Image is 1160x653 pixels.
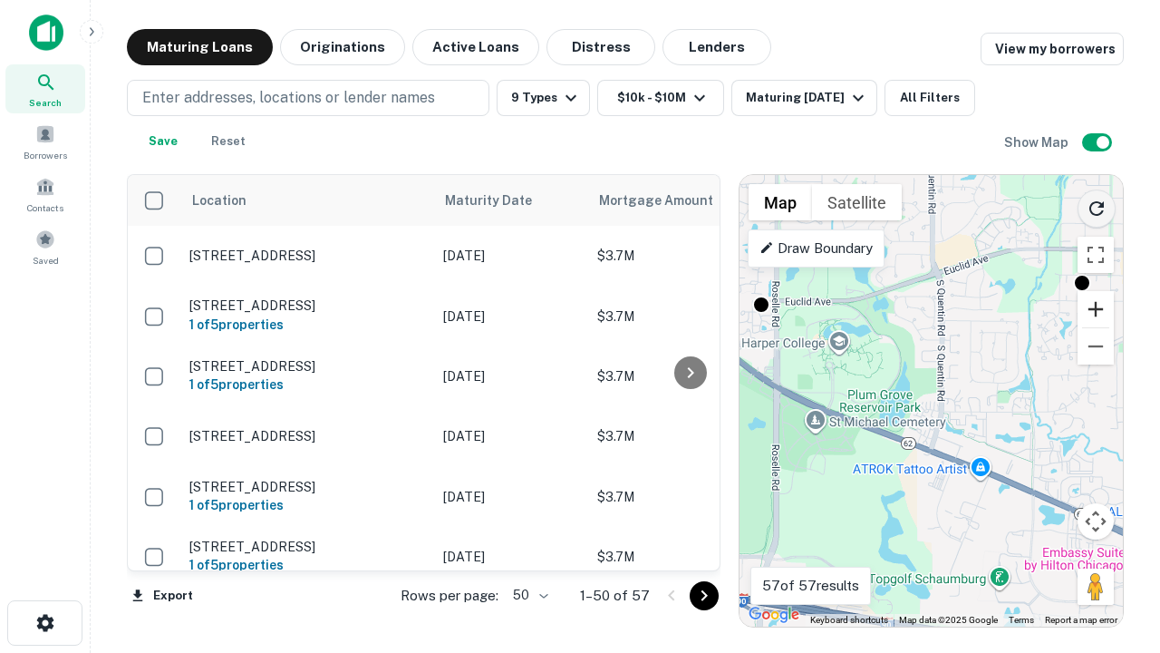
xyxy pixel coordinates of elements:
p: 57 of 57 results [762,575,859,597]
p: $3.7M [597,426,778,446]
p: [DATE] [443,246,579,266]
a: Borrowers [5,117,85,166]
span: Maturity Date [445,190,556,211]
button: All Filters [884,80,975,116]
h6: 1 of 5 properties [189,495,425,515]
h6: 1 of 5 properties [189,375,425,395]
p: $3.7M [597,307,778,326]
p: [STREET_ADDRESS] [189,428,425,444]
div: 50 [506,582,551,609]
button: Show street map [749,184,812,220]
p: [STREET_ADDRESS] [189,479,425,495]
span: Borrowers [24,148,67,162]
p: [DATE] [443,426,579,446]
button: Show satellite imagery [812,184,902,220]
p: [STREET_ADDRESS] [189,358,425,375]
button: Export [127,582,198,609]
span: Saved [33,253,59,268]
span: Mortgage Amount [599,190,737,211]
p: Draw Boundary [759,238,873,259]
p: $3.7M [597,246,778,266]
button: Lenders [662,29,771,65]
p: [STREET_ADDRESS] [189,248,425,264]
button: Zoom in [1078,291,1114,327]
a: Report a map error [1045,615,1117,625]
button: Maturing Loans [127,29,273,65]
th: Location [180,175,434,226]
p: Rows per page: [401,585,498,607]
button: Enter addresses, locations or lender names [127,80,489,116]
p: [STREET_ADDRESS] [189,297,425,314]
div: 0 0 [739,175,1123,627]
a: Open this area in Google Maps (opens a new window) [744,603,804,627]
a: View my borrowers [981,33,1124,65]
p: [DATE] [443,547,579,567]
a: Saved [5,222,85,271]
p: $3.7M [597,487,778,507]
p: [DATE] [443,487,579,507]
p: [STREET_ADDRESS] [189,539,425,555]
h6: Show Map [1004,132,1071,152]
button: Go to next page [690,581,719,610]
h6: 1 of 5 properties [189,315,425,335]
p: $3.7M [597,366,778,386]
a: Terms (opens in new tab) [1009,615,1034,625]
p: [DATE] [443,307,579,326]
button: Distress [546,29,655,65]
p: [DATE] [443,366,579,386]
h6: 1 of 5 properties [189,555,425,575]
p: 1–50 of 57 [580,585,650,607]
button: Reload search area [1078,190,1116,228]
span: Search [29,95,62,110]
iframe: Chat Widget [1069,508,1160,595]
span: Map data ©2025 Google [899,615,998,625]
button: 9 Types [497,80,590,116]
span: Location [191,190,246,211]
button: Toggle fullscreen view [1078,237,1114,273]
p: Enter addresses, locations or lender names [142,87,435,109]
th: Mortgage Amount [588,175,788,226]
button: Active Loans [412,29,539,65]
img: capitalize-icon.png [29,15,63,51]
div: Maturing [DATE] [746,87,869,109]
a: Search [5,64,85,113]
button: Zoom out [1078,328,1114,365]
button: Keyboard shortcuts [810,614,888,627]
button: Originations [280,29,405,65]
th: Maturity Date [434,175,588,226]
p: $3.7M [597,547,778,567]
button: Map camera controls [1078,503,1114,540]
span: Contacts [27,200,63,215]
button: $10k - $10M [597,80,724,116]
img: Google [744,603,804,627]
button: Maturing [DATE] [731,80,877,116]
button: Save your search to get updates of matches that match your search criteria. [134,123,192,160]
button: Reset [199,123,257,160]
a: Contacts [5,170,85,219]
